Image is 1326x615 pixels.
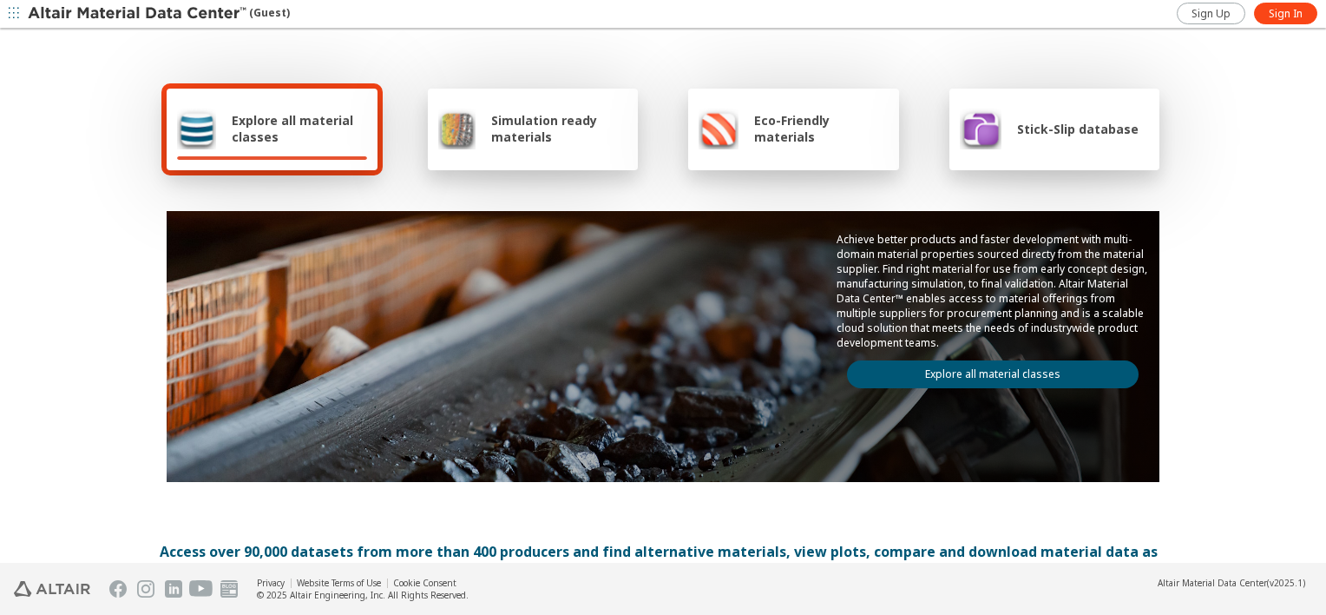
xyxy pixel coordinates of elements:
span: Sign Up [1191,7,1231,21]
span: Sign In [1269,7,1303,21]
span: Stick-Slip database [1017,121,1139,137]
a: Sign Up [1177,3,1245,24]
a: Sign In [1254,3,1317,24]
img: Simulation ready materials [438,108,476,149]
div: Access over 90,000 datasets from more than 400 producers and find alternative materials, view plo... [160,541,1166,583]
span: Altair Material Data Center [1158,577,1267,589]
div: © 2025 Altair Engineering, Inc. All Rights Reserved. [257,589,469,601]
img: Stick-Slip database [960,108,1001,149]
img: Eco-Friendly materials [699,108,738,149]
img: Altair Engineering [14,581,90,597]
a: Website Terms of Use [297,577,381,589]
a: Explore all material classes [847,360,1139,388]
span: Simulation ready materials [491,112,627,145]
p: Achieve better products and faster development with multi-domain material properties sourced dire... [837,232,1149,350]
span: Eco-Friendly materials [754,112,888,145]
img: Altair Material Data Center [28,5,249,23]
img: Explore all material classes [177,108,216,149]
a: Cookie Consent [393,577,456,589]
div: (v2025.1) [1158,577,1305,589]
span: Explore all material classes [232,112,367,145]
div: (Guest) [28,5,290,23]
a: Privacy [257,577,285,589]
